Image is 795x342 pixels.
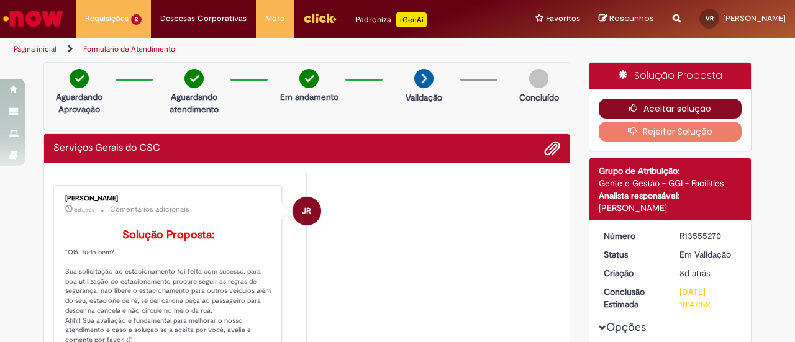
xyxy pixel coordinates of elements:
[164,91,224,115] p: Aguardando atendimento
[184,69,204,88] img: check-circle-green.png
[599,122,742,142] button: Rejeitar Solução
[599,13,654,25] a: Rascunhos
[546,12,580,25] span: Favoritos
[529,69,548,88] img: img-circle-grey.png
[131,14,142,25] span: 2
[599,164,742,177] div: Grupo de Atribuição:
[293,197,321,225] div: Jhully Rodrigues
[299,69,319,88] img: check-circle-green.png
[83,44,175,54] a: Formulário de Atendimento
[544,140,560,156] button: Adicionar anexos
[679,248,737,261] div: Em Validação
[70,69,89,88] img: check-circle-green.png
[594,248,671,261] dt: Status
[679,286,737,310] div: [DATE] 10:47:52
[75,206,94,214] span: 8d atrás
[49,91,109,115] p: Aguardando Aprovação
[85,12,129,25] span: Requisições
[679,268,710,279] time: 22/09/2025 13:47:30
[110,204,189,215] small: Comentários adicionais
[679,268,710,279] span: 8d atrás
[599,202,742,214] div: [PERSON_NAME]
[122,228,214,242] b: Solução Proposta:
[160,12,247,25] span: Despesas Corporativas
[65,195,272,202] div: [PERSON_NAME]
[75,206,94,214] time: 22/09/2025 15:10:05
[706,14,714,22] span: VR
[303,9,337,27] img: click_logo_yellow_360x200.png
[14,44,57,54] a: Página inicial
[679,267,737,279] div: 22/09/2025 13:47:30
[594,267,671,279] dt: Criação
[594,230,671,242] dt: Número
[723,13,786,24] span: [PERSON_NAME]
[302,196,311,226] span: JR
[396,12,427,27] p: +GenAi
[599,189,742,202] div: Analista responsável:
[265,12,284,25] span: More
[599,99,742,119] button: Aceitar solução
[1,6,65,31] img: ServiceNow
[406,91,442,104] p: Validação
[53,143,160,154] h2: Serviços Gerais do CSC Histórico de tíquete
[599,177,742,189] div: Gente e Gestão - GGI - Facilities
[519,91,559,104] p: Concluído
[594,286,671,310] dt: Conclusão Estimada
[609,12,654,24] span: Rascunhos
[589,63,752,89] div: Solução Proposta
[280,91,338,103] p: Em andamento
[9,38,520,61] ul: Trilhas de página
[679,230,737,242] div: R13555270
[414,69,434,88] img: arrow-next.png
[355,12,427,27] div: Padroniza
